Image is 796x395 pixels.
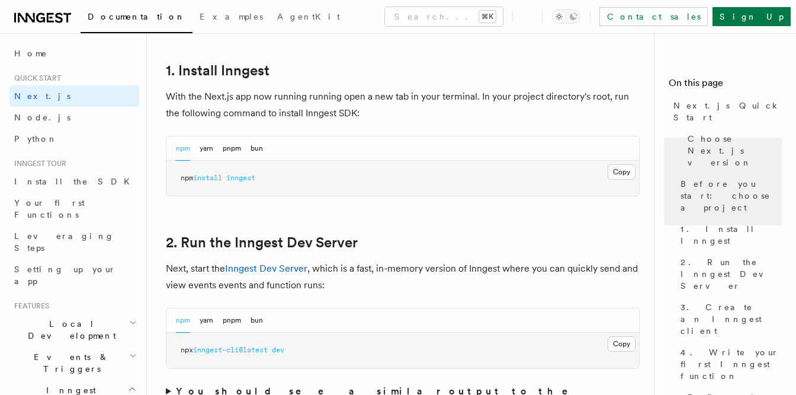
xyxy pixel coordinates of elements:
button: bun [251,308,263,333]
span: Choose Next.js version [688,133,782,168]
a: Contact sales [599,7,708,26]
span: inngest [226,174,255,182]
a: Documentation [81,4,192,33]
button: Events & Triggers [9,346,139,380]
a: Python [9,128,139,149]
h4: On this page [669,76,782,95]
span: Inngest tour [9,159,66,168]
a: 2. Run the Inngest Dev Server [676,251,782,297]
span: dev [272,346,284,354]
p: Next, start the , which is a fast, in-memory version of Inngest where you can quickly send and vi... [166,260,640,294]
a: Next.js [9,85,139,107]
span: Next.js Quick Start [673,100,782,123]
span: Leveraging Steps [14,231,114,253]
a: Choose Next.js version [683,128,782,173]
a: AgentKit [270,4,347,32]
span: Install the SDK [14,177,137,186]
a: 1. Install Inngest [166,62,269,79]
button: npm [176,136,190,161]
a: Examples [192,4,270,32]
span: install [193,174,222,182]
a: Home [9,43,139,64]
a: Inngest Dev Server [225,263,307,274]
span: npm [181,174,193,182]
span: Quick start [9,74,61,83]
span: Setting up your app [14,265,116,286]
span: Events & Triggers [9,351,129,375]
span: Home [14,47,47,59]
span: 3. Create an Inngest client [681,301,782,337]
a: Node.js [9,107,139,128]
span: Documentation [88,12,185,21]
kbd: ⌘K [479,11,496,23]
button: Search...⌘K [385,7,503,26]
a: 3. Create an Inngest client [676,297,782,342]
a: Install the SDK [9,171,139,192]
a: Leveraging Steps [9,225,139,259]
a: 4. Write your first Inngest function [676,342,782,387]
span: Node.js [14,113,70,122]
button: Copy [608,164,635,180]
button: Local Development [9,313,139,346]
button: Toggle dark mode [552,9,580,24]
button: yarn [200,136,213,161]
span: npx [181,346,193,354]
a: Your first Functions [9,192,139,225]
span: Next.js [14,91,70,101]
a: Next.js Quick Start [669,95,782,128]
button: pnpm [223,136,241,161]
span: Python [14,134,57,144]
span: Your first Functions [14,198,85,219]
span: inngest-cli@latest [193,346,268,354]
span: Features [9,301,49,311]
a: 1. Install Inngest [676,218,782,251]
a: 2. Run the Inngest Dev Server [166,234,358,251]
button: Copy [608,336,635,352]
span: 4. Write your first Inngest function [681,346,782,382]
span: AgentKit [277,12,340,21]
span: Local Development [9,318,129,342]
p: With the Next.js app now running running open a new tab in your terminal. In your project directo... [166,88,640,122]
button: npm [176,308,190,333]
button: pnpm [223,308,241,333]
a: Setting up your app [9,259,139,292]
span: Examples [200,12,263,21]
button: bun [251,136,263,161]
a: Before you start: choose a project [676,173,782,218]
button: yarn [200,308,213,333]
span: 2. Run the Inngest Dev Server [681,256,782,292]
a: Sign Up [712,7,791,26]
span: Before you start: choose a project [681,178,782,214]
span: 1. Install Inngest [681,223,782,247]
